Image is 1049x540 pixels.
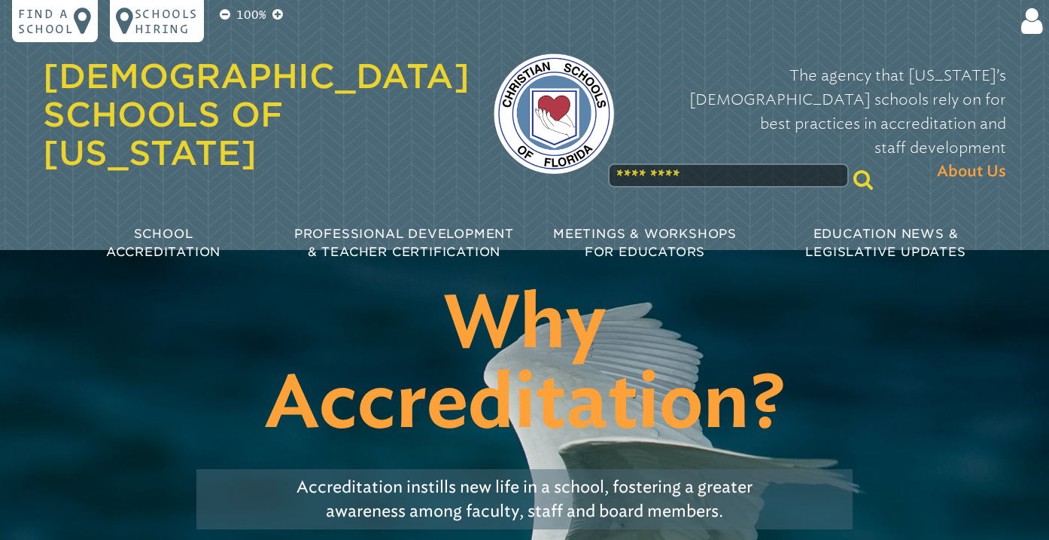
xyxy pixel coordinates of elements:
[294,227,514,259] span: Professional Development & Teacher Certification
[138,286,911,445] h1: Why Accreditation?
[553,227,737,259] span: Meetings & Workshops for Educators
[937,160,1006,184] span: About Us
[106,227,220,259] span: School Accreditation
[196,469,853,529] p: Accreditation instills new life in a school, fostering a greater awareness among faculty, staff a...
[638,63,1006,184] p: The agency that [US_STATE]’s [DEMOGRAPHIC_DATA] schools rely on for best practices in accreditati...
[135,6,198,36] p: Schools Hiring
[805,227,965,259] span: Education News & Legislative Updates
[494,53,614,174] img: csf-logo-web-colors.png
[233,6,269,24] p: 100%
[18,6,74,36] p: Find a school
[43,56,470,172] a: [DEMOGRAPHIC_DATA] Schools of [US_STATE]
